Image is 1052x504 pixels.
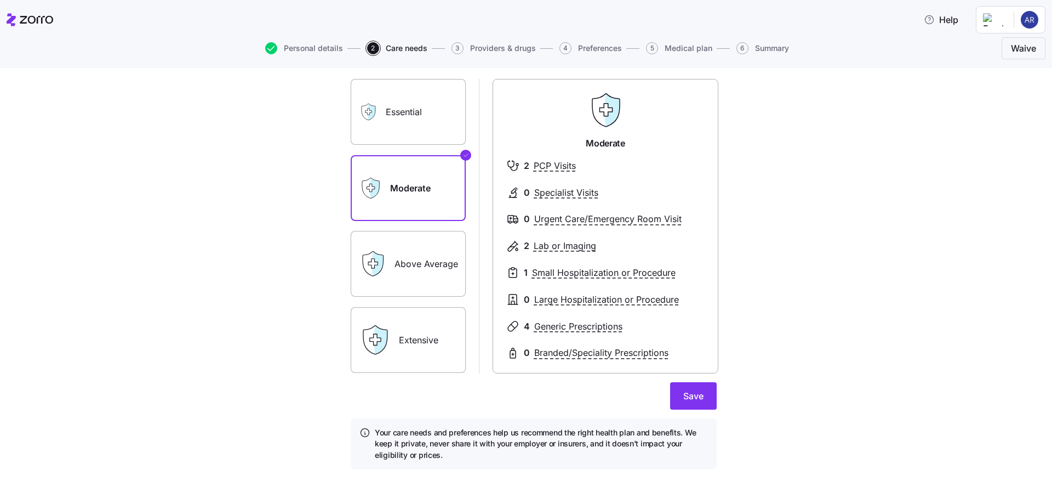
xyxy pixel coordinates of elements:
[736,42,789,54] button: 6Summary
[736,42,748,54] span: 6
[534,239,596,253] span: Lab or Imaging
[646,42,658,54] span: 5
[284,44,343,52] span: Personal details
[559,42,622,54] button: 4Preferences
[683,389,704,403] span: Save
[534,293,679,307] span: Large Hospitalization or Procedure
[924,13,958,26] span: Help
[524,346,530,360] span: 0
[367,42,379,54] span: 2
[665,44,712,52] span: Medical plan
[470,44,536,52] span: Providers & drugs
[534,212,682,226] span: Urgent Care/Emergency Room Visit
[263,42,343,54] a: Personal details
[524,186,530,200] span: 0
[386,44,427,52] span: Care needs
[646,42,712,54] button: 5Medical plan
[983,13,1005,26] img: Employer logo
[367,42,427,54] button: 2Care needs
[351,307,466,373] label: Extensive
[534,159,576,173] span: PCP Visits
[534,320,622,333] span: Generic Prescriptions
[524,212,530,226] span: 0
[578,44,622,52] span: Preferences
[462,149,469,162] svg: Checkmark
[351,155,466,221] label: Moderate
[670,382,717,410] button: Save
[534,186,598,200] span: Specialist Visits
[586,137,625,150] span: Moderate
[351,231,466,297] label: Above Average
[524,159,529,173] span: 2
[265,42,343,54] button: Personal details
[1002,37,1045,59] button: Waive
[375,427,708,461] h4: Your care needs and preferences help us recommend the right health plan and benefits. We keep it ...
[915,9,967,31] button: Help
[559,42,571,54] span: 4
[524,239,529,253] span: 2
[755,44,789,52] span: Summary
[524,266,528,280] span: 1
[534,346,668,360] span: Branded/Speciality Prescriptions
[451,42,464,54] span: 3
[1021,11,1038,29] img: 9114897a9d7375b2beb3dc0c767056af
[365,42,427,54] a: 2Care needs
[524,293,530,307] span: 0
[351,79,466,145] label: Essential
[524,320,530,333] span: 4
[451,42,536,54] button: 3Providers & drugs
[1011,42,1036,55] span: Waive
[532,266,676,280] span: Small Hospitalization or Procedure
